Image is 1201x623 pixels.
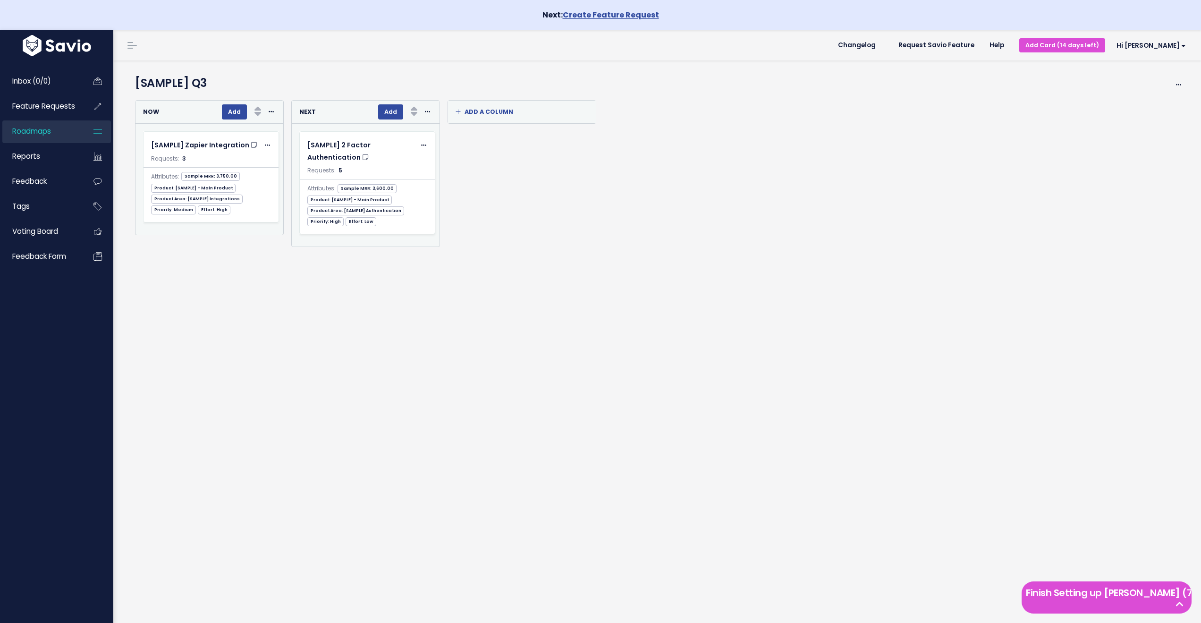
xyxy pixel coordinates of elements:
strong: Next [299,108,316,116]
button: Add [378,104,403,119]
a: Feedback form [2,246,78,267]
a: Create Feature Request [563,9,659,20]
span: Changelog [838,42,876,49]
strong: Now [143,108,159,116]
a: Inbox (0/0) [2,70,78,92]
span: Add a column [456,108,513,116]
span: Attributes: [307,183,336,194]
span: Inbox (0/0) [12,76,51,86]
span: Product Area: [SAMPLE] Integrations [151,195,243,204]
span: Product: [SAMPLE] - Main Product [307,196,392,205]
a: [SAMPLE] 2 Factor Authentication [307,139,415,163]
span: Attributes: [151,171,179,182]
span: Voting Board [12,226,58,236]
span: 5 [338,166,342,174]
a: Reports [2,145,78,167]
a: [SAMPLE] Zapier Integration [151,139,259,151]
a: Tags [2,196,78,217]
span: Product: [SAMPLE] - Main Product [151,184,236,193]
a: Feature Requests [2,95,78,117]
a: Hi [PERSON_NAME] [1105,38,1193,53]
span: Feedback form [12,251,66,261]
span: [SAMPLE] 2 Factor Authentication [307,140,371,162]
h4: [SAMPLE] Q3 [135,75,1098,92]
span: Reports [12,151,40,161]
img: logo-white.9d6f32f41409.svg [20,35,93,56]
span: Feature Requests [12,101,75,111]
span: 3 [182,154,186,162]
a: Voting Board [2,221,78,242]
button: Add [222,104,247,119]
a: Add a column [456,101,588,123]
span: Roadmaps [12,126,51,136]
span: Priority: High [307,217,344,226]
span: Product Area: [SAMPLE] Authentication [307,206,404,215]
span: Hi [PERSON_NAME] [1116,42,1186,49]
span: Sample MRR: 3,600.00 [338,184,397,193]
span: Effort: High [198,205,230,214]
h5: Finish Setting up [PERSON_NAME] (7 left) [1026,586,1187,600]
span: Effort: Low [346,217,376,226]
span: Requests: [151,154,179,162]
span: Priority: Medium [151,205,196,214]
a: Add Card (14 days left) [1019,38,1105,52]
span: Sample MRR: 3,750.00 [181,172,240,181]
span: [SAMPLE] Zapier Integration [151,140,249,150]
span: Feedback [12,176,47,186]
a: Feedback [2,171,78,192]
strong: Next: [542,9,659,20]
a: Help [982,38,1012,52]
span: Tags [12,201,30,211]
a: Request Savio Feature [891,38,982,52]
span: Requests: [307,166,336,174]
a: Roadmaps [2,120,78,142]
